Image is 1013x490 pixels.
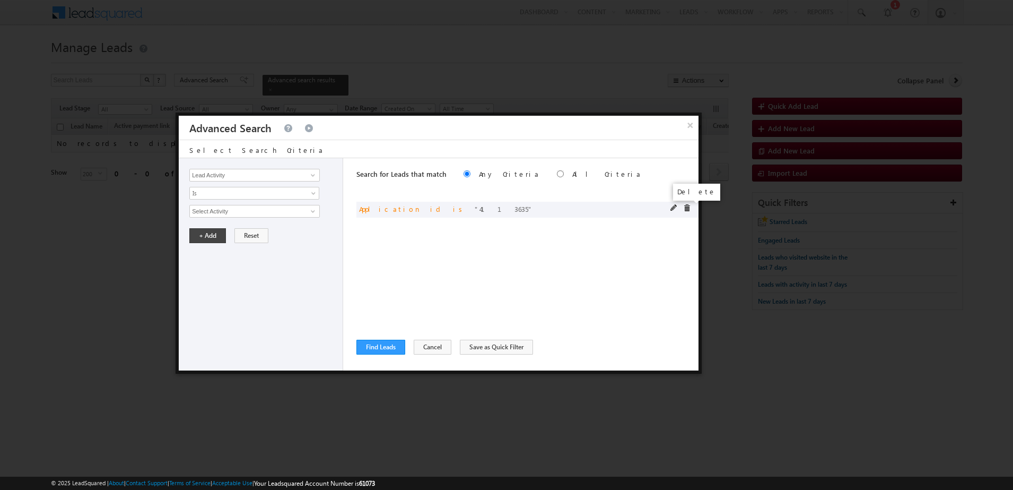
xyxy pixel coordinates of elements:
span: 61073 [359,479,375,487]
span: Application id [359,204,444,213]
a: Terms of Service [169,479,211,486]
button: Reset [234,228,268,243]
span: Select Search Criteria [189,145,324,154]
button: Save as Quick Filter [460,340,533,355]
span: is [453,204,466,213]
label: Any Criteria [479,169,540,178]
span: 4113635 [475,204,533,213]
span: Your Leadsquared Account Number is [254,479,375,487]
button: Find Leads [356,340,405,355]
span: Is [190,188,305,198]
h3: Advanced Search [189,116,272,140]
a: Show All Items [305,170,318,180]
button: Cancel [414,340,451,355]
button: + Add [189,228,226,243]
span: © 2025 LeadSquared | | | | | [51,478,375,488]
a: Show All Items [305,206,318,217]
input: Type to Search [189,169,320,182]
label: All Criteria [572,169,642,178]
a: Acceptable Use [212,479,252,486]
a: Contact Support [126,479,168,486]
span: Search for Leads that match [356,169,447,178]
a: Is [189,187,319,200]
a: About [109,479,124,486]
div: Delete [673,184,720,201]
button: × [682,116,699,134]
input: Type to Search [189,205,320,218]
